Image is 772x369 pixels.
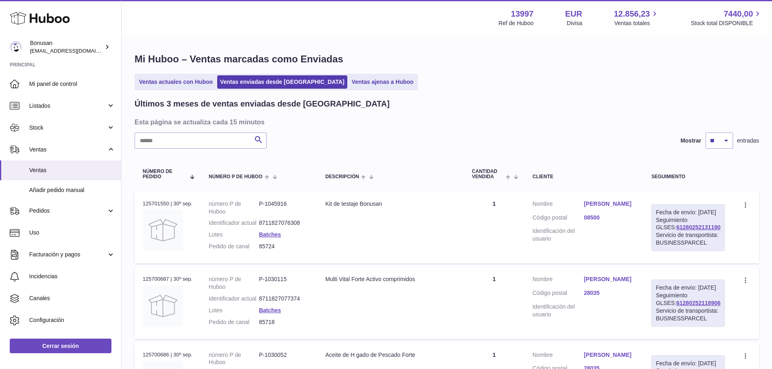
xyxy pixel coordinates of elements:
[29,207,107,215] span: Pedidos
[259,351,309,367] dd: P-1030052
[472,169,504,179] span: Cantidad vendida
[217,75,347,89] a: Ventas enviadas desde [GEOGRAPHIC_DATA]
[136,75,216,89] a: Ventas actuales con Huboo
[135,98,389,109] h2: Últimos 3 meses de ventas enviadas desde [GEOGRAPHIC_DATA]
[737,137,759,145] span: entradas
[209,243,259,250] dt: Pedido de canal
[651,174,725,179] div: Seguimiento
[656,360,721,367] div: Fecha de envío: [DATE]
[29,166,115,174] span: Ventas
[209,318,259,326] dt: Pedido de canal
[209,295,259,303] dt: Identificador actual
[691,19,762,27] span: Stock total DISPONIBLE
[532,200,584,210] dt: Nombre
[676,300,721,306] a: 61280252118906
[532,275,584,285] dt: Nombre
[680,137,701,145] label: Mostrar
[349,75,417,89] a: Ventas ajenas a Huboo
[532,303,584,318] dt: Identificación del usuario
[29,229,115,237] span: Uso
[135,53,759,66] h1: Mi Huboo – Ventas marcadas como Enviadas
[584,275,635,283] a: [PERSON_NAME]
[29,80,115,88] span: Mi panel de control
[565,9,582,19] strong: EUR
[691,9,762,27] a: 7440,00 Stock total DISPONIBLE
[29,124,107,132] span: Stock
[498,19,533,27] div: Ref de Huboo
[584,214,635,222] a: 08500
[259,219,309,227] dd: 8711827076308
[584,351,635,359] a: [PERSON_NAME]
[651,204,725,251] div: Seguimiento GLSES:
[724,9,753,19] span: 7440,00
[30,47,119,54] span: [EMAIL_ADDRESS][DOMAIN_NAME]
[209,351,259,367] dt: número P de Huboo
[584,200,635,208] a: [PERSON_NAME]
[676,224,721,230] a: 61280252131190
[10,41,22,53] img: info@bonusan.es
[29,186,115,194] span: Añadir pedido manual
[532,227,584,243] dt: Identificación del usuario
[464,192,524,263] td: 1
[584,289,635,297] a: 28035
[29,102,107,110] span: Listados
[656,284,721,292] div: Fecha de envío: [DATE]
[259,243,309,250] dd: 85724
[143,275,192,283] div: 125700687 | 30º sep.
[325,275,456,283] div: Multi Vital Forte Activo comprimidos
[325,351,456,359] div: Aceite de H gado de Pescado Forte
[656,209,721,216] div: Fecha de envío: [DATE]
[143,169,186,179] span: Número de pedido
[656,307,721,322] div: Servicio de transportista: BUSINESSPARCEL
[29,316,115,324] span: Configuración
[29,251,107,258] span: Facturación y pagos
[464,267,524,339] td: 1
[614,9,659,27] a: 12.856,23 Ventas totales
[10,339,111,353] a: Cerrar sesión
[143,351,192,358] div: 125700686 | 30º sep.
[209,307,259,314] dt: Lotes
[143,286,183,326] img: no-photo.jpg
[325,200,456,208] div: Kit de testaje Bonusan
[209,231,259,239] dt: Lotes
[209,174,262,179] span: número P de Huboo
[532,174,635,179] div: Cliente
[532,351,584,361] dt: Nombre
[29,294,115,302] span: Canales
[259,200,309,215] dd: P-1045916
[259,275,309,291] dd: P-1030115
[29,146,107,154] span: Ventas
[656,231,721,247] div: Servicio de transportista: BUSINESSPARCEL
[30,39,103,55] div: Bonusan
[135,117,757,126] h3: Esta página se actualiza cada 15 minutos
[614,19,659,27] span: Ventas totales
[567,19,582,27] div: Divisa
[259,295,309,303] dd: 8711827077374
[29,273,115,280] span: Incidencias
[143,200,192,207] div: 125701550 | 30º sep.
[209,219,259,227] dt: Identificador actual
[532,289,584,299] dt: Código postal
[532,214,584,224] dt: Código postal
[209,200,259,215] dt: número P de Huboo
[209,275,259,291] dt: número P de Huboo
[259,307,281,314] a: Batches
[259,318,309,326] dd: 85718
[614,9,650,19] span: 12.856,23
[651,279,725,326] div: Seguimiento GLSES:
[325,174,359,179] span: Descripción
[259,231,281,238] a: Batches
[511,9,534,19] strong: 13997
[143,210,183,250] img: no-photo.jpg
